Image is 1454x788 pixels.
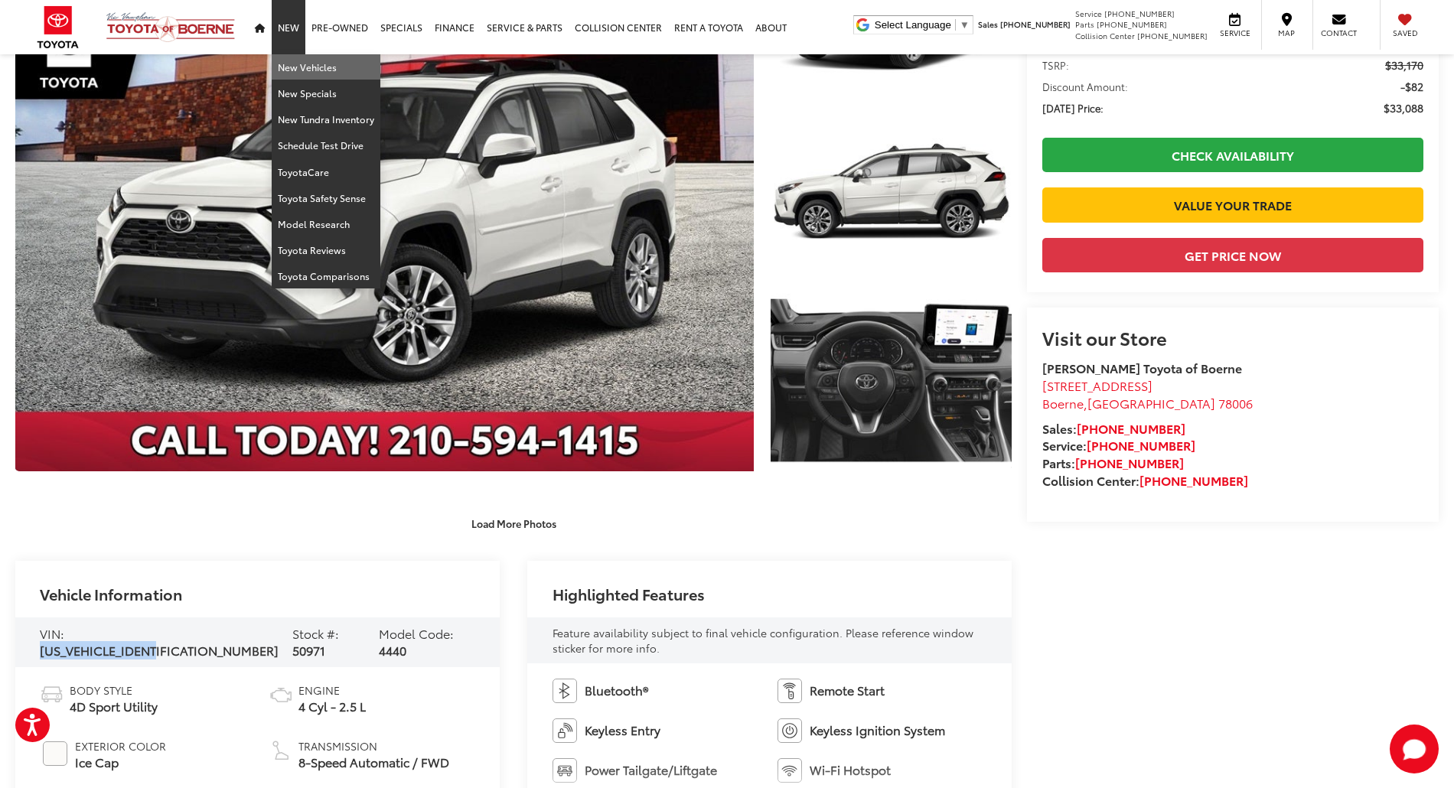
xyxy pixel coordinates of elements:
[1385,57,1423,73] span: $33,170
[553,625,973,656] span: Feature availability subject to final vehicle configuration. Please reference window sticker for ...
[1218,28,1252,38] span: Service
[40,585,182,602] h2: Vehicle Information
[1042,471,1248,489] strong: Collision Center:
[1321,28,1357,38] span: Contact
[810,682,885,699] span: Remote Start
[272,80,380,106] a: New Specials
[768,288,1014,473] img: 2025 Toyota RAV4 XLE
[298,738,449,754] span: Transmission
[1042,100,1104,116] span: [DATE] Price:
[1139,471,1248,489] a: [PHONE_NUMBER]
[272,54,380,80] a: New Vehicles
[1042,187,1423,222] a: Value Your Trade
[778,679,802,703] img: Remote Start
[1042,376,1253,412] a: [STREET_ADDRESS] Boerne,[GEOGRAPHIC_DATA] 78006
[272,211,380,237] a: Model Research
[1075,8,1102,19] span: Service
[1042,394,1084,412] span: Boerne
[272,159,380,185] a: ToyotaCare
[1390,725,1439,773] button: Toggle Chat Window
[1087,436,1195,454] a: [PHONE_NUMBER]
[1042,327,1423,347] h2: Visit our Store
[1400,79,1423,94] span: -$82
[875,19,951,31] span: Select Language
[1042,238,1423,272] button: Get Price Now
[585,682,648,699] span: Bluetooth®
[1104,8,1175,19] span: [PHONE_NUMBER]
[955,19,956,31] span: ​
[1075,18,1094,30] span: Parts
[1042,79,1128,94] span: Discount Amount:
[1077,419,1185,437] a: [PHONE_NUMBER]
[272,263,380,288] a: Toyota Comparisons
[1270,28,1303,38] span: Map
[292,641,325,659] span: 50971
[298,698,366,715] span: 4 Cyl - 2.5 L
[75,754,166,771] span: Ice Cap
[292,624,339,642] span: Stock #:
[43,741,67,766] span: #FBFAF8
[1384,100,1423,116] span: $33,088
[778,758,802,783] img: Wi-Fi Hotspot
[1042,394,1253,412] span: ,
[875,19,970,31] a: Select Language​
[553,758,577,783] img: Power Tailgate/Liftgate
[1388,28,1422,38] span: Saved
[272,132,380,158] a: Schedule Test Drive
[1390,725,1439,773] svg: Start Chat
[1042,454,1184,471] strong: Parts:
[70,682,158,698] span: Body Style
[40,624,64,642] span: VIN:
[1000,18,1071,30] span: [PHONE_NUMBER]
[379,641,406,659] span: 4440
[1075,30,1135,41] span: Collision Center
[272,237,380,263] a: Toyota Reviews
[1075,454,1184,471] a: [PHONE_NUMBER]
[771,101,1012,282] a: Expand Photo 2
[1218,394,1253,412] span: 78006
[960,19,970,31] span: ▼
[298,682,366,698] span: Engine
[778,718,802,743] img: Keyless Ignition System
[461,510,567,537] button: Load More Photos
[553,585,705,602] h2: Highlighted Features
[1042,436,1195,454] strong: Service:
[553,718,577,743] img: Keyless Entry
[298,754,449,771] span: 8-Speed Automatic / FWD
[1042,419,1185,437] strong: Sales:
[810,721,945,739] span: Keyless Ignition System
[75,738,166,754] span: Exterior Color
[70,698,158,715] span: 4D Sport Utility
[40,641,279,659] span: [US_VEHICLE_IDENTIFICATION_NUMBER]
[1042,57,1069,73] span: TSRP:
[272,106,380,132] a: New Tundra Inventory
[272,185,380,211] a: Toyota Safety Sense
[978,18,998,30] span: Sales
[1137,30,1208,41] span: [PHONE_NUMBER]
[1087,394,1215,412] span: [GEOGRAPHIC_DATA]
[768,99,1014,284] img: 2025 Toyota RAV4 XLE
[106,11,236,43] img: Vic Vaughan Toyota of Boerne
[585,721,660,739] span: Keyless Entry
[1042,359,1242,376] strong: [PERSON_NAME] Toyota of Boerne
[379,624,454,642] span: Model Code:
[771,290,1012,471] a: Expand Photo 3
[1042,138,1423,172] a: Check Availability
[553,679,577,703] img: Bluetooth®
[1097,18,1167,30] span: [PHONE_NUMBER]
[1042,376,1152,394] span: [STREET_ADDRESS]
